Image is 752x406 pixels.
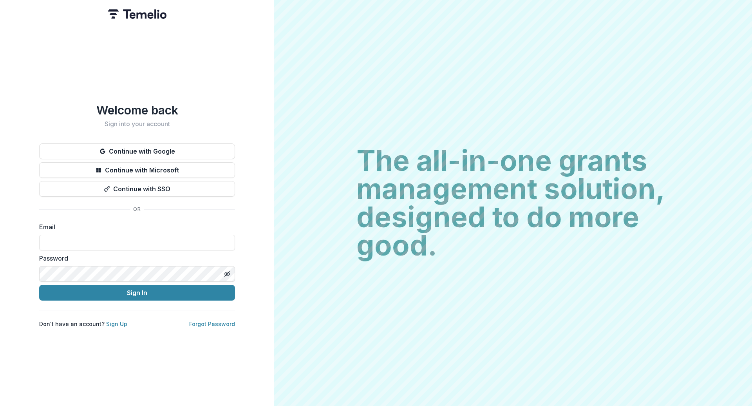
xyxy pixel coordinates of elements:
[39,143,235,159] button: Continue with Google
[39,162,235,178] button: Continue with Microsoft
[39,285,235,301] button: Sign In
[108,9,166,19] img: Temelio
[39,103,235,117] h1: Welcome back
[106,321,127,327] a: Sign Up
[39,222,230,232] label: Email
[221,268,233,280] button: Toggle password visibility
[39,254,230,263] label: Password
[39,181,235,197] button: Continue with SSO
[39,320,127,328] p: Don't have an account?
[189,321,235,327] a: Forgot Password
[39,120,235,128] h2: Sign into your account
